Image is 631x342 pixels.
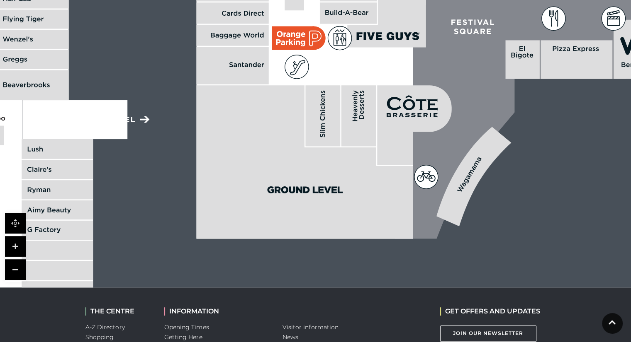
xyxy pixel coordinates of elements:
a: Getting Here [164,333,202,341]
h2: THE CENTRE [85,307,152,315]
a: Opening Times [164,323,209,331]
a: Visitor information [283,323,339,331]
h2: INFORMATION [164,307,270,315]
a: Shopping [85,333,114,341]
a: Join Our Newsletter [440,325,536,342]
h2: GET OFFERS AND UPDATES [440,307,540,315]
a: News [283,333,298,341]
a: A-Z Directory [85,323,125,331]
